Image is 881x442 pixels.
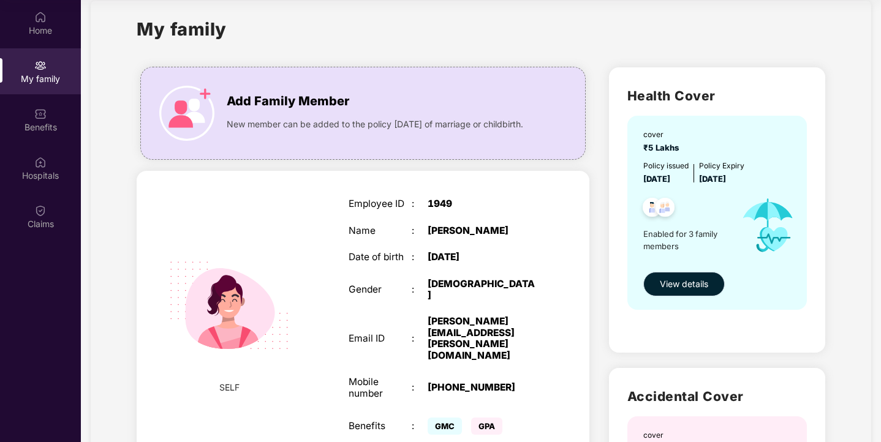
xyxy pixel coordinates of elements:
[428,279,538,301] div: [DEMOGRAPHIC_DATA]
[349,225,412,236] div: Name
[154,230,304,381] img: svg+xml;base64,PHN2ZyB4bWxucz0iaHR0cDovL3d3dy53My5vcmcvMjAwMC9zdmciIHdpZHRoPSIyMjQiIGhlaWdodD0iMT...
[227,118,523,131] span: New member can be added to the policy [DATE] of marriage or childbirth.
[412,333,428,344] div: :
[412,225,428,236] div: :
[428,316,538,361] div: [PERSON_NAME][EMAIL_ADDRESS][PERSON_NAME][DOMAIN_NAME]
[159,86,214,141] img: icon
[227,92,349,111] span: Add Family Member
[412,421,428,432] div: :
[349,376,412,399] div: Mobile number
[349,333,412,344] div: Email ID
[349,421,412,432] div: Benefits
[643,160,689,172] div: Policy issued
[643,174,670,184] span: [DATE]
[428,418,462,435] span: GMC
[34,156,47,168] img: svg+xml;base64,PHN2ZyBpZD0iSG9zcGl0YWxzIiB4bWxucz0iaHR0cDovL3d3dy53My5vcmcvMjAwMC9zdmciIHdpZHRoPS...
[34,59,47,72] img: svg+xml;base64,PHN2ZyB3aWR0aD0iMjAiIGhlaWdodD0iMjAiIHZpZXdCb3g9IjAgMCAyMCAyMCIgZmlsbD0ibm9uZSIgeG...
[643,129,684,141] div: cover
[643,272,725,296] button: View details
[643,430,698,441] div: cover
[428,382,538,393] div: [PHONE_NUMBER]
[412,382,428,393] div: :
[349,198,412,209] div: Employee ID
[650,194,680,224] img: svg+xml;base64,PHN2ZyB4bWxucz0iaHR0cDovL3d3dy53My5vcmcvMjAwMC9zdmciIHdpZHRoPSI0OC45NDMiIGhlaWdodD...
[627,86,807,106] h2: Health Cover
[412,284,428,295] div: :
[699,160,744,172] div: Policy Expiry
[471,418,502,435] span: GPA
[34,11,47,23] img: svg+xml;base64,PHN2ZyBpZD0iSG9tZSIgeG1sbnM9Imh0dHA6Ly93d3cudzMub3JnLzIwMDAvc3ZnIiB3aWR0aD0iMjAiIG...
[660,277,708,291] span: View details
[349,284,412,295] div: Gender
[643,228,731,253] span: Enabled for 3 family members
[349,252,412,263] div: Date of birth
[137,15,227,43] h1: My family
[699,174,726,184] span: [DATE]
[428,198,538,209] div: 1949
[34,204,47,217] img: svg+xml;base64,PHN2ZyBpZD0iQ2xhaW0iIHhtbG5zPSJodHRwOi8vd3d3LnczLm9yZy8yMDAwL3N2ZyIgd2lkdGg9IjIwIi...
[34,108,47,120] img: svg+xml;base64,PHN2ZyBpZD0iQmVuZWZpdHMiIHhtbG5zPSJodHRwOi8vd3d3LnczLm9yZy8yMDAwL3N2ZyIgd2lkdGg9Ij...
[428,225,538,236] div: [PERSON_NAME]
[627,386,807,406] h2: Accidental Cover
[428,252,538,263] div: [DATE]
[412,252,428,263] div: :
[643,143,684,152] span: ₹5 Lakhs
[637,194,667,224] img: svg+xml;base64,PHN2ZyB4bWxucz0iaHR0cDovL3d3dy53My5vcmcvMjAwMC9zdmciIHdpZHRoPSI0OC45NDMiIGhlaWdodD...
[412,198,428,209] div: :
[731,185,805,266] img: icon
[219,381,240,394] span: SELF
